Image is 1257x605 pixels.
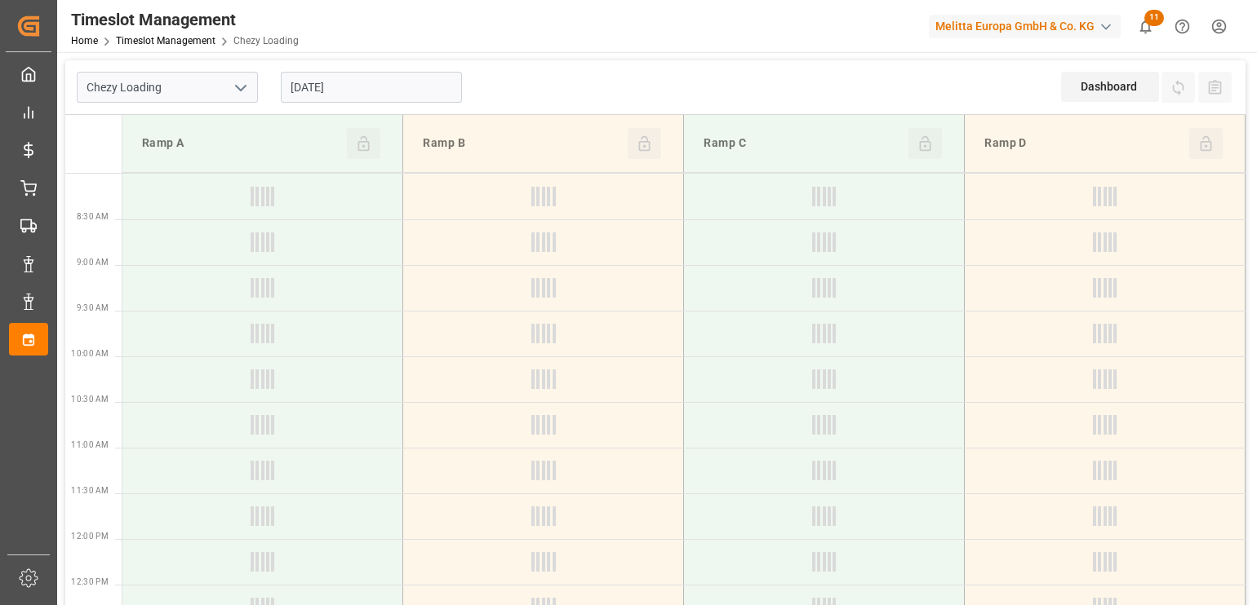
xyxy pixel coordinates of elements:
button: open menu [228,75,252,100]
div: Ramp C [697,128,908,159]
span: 10:30 AM [71,395,109,404]
input: Type to search/select [77,72,258,103]
span: 11 [1144,10,1164,26]
div: Melitta Europa GmbH & Co. KG [929,15,1121,38]
input: DD-MM-YYYY [281,72,462,103]
div: Ramp A [135,128,347,159]
span: 9:30 AM [77,303,109,312]
div: Dashboard [1061,72,1159,102]
a: Timeslot Management [116,35,215,46]
button: Help Center [1164,8,1201,45]
button: show 11 new notifications [1127,8,1164,45]
div: Ramp D [978,128,1189,159]
span: 8:30 AM [77,212,109,221]
button: Melitta Europa GmbH & Co. KG [929,11,1127,42]
span: 9:00 AM [77,258,109,267]
div: Ramp B [416,128,628,159]
span: 11:30 AM [71,486,109,495]
span: 11:00 AM [71,440,109,449]
div: Timeslot Management [71,7,299,32]
a: Home [71,35,98,46]
span: 10:00 AM [71,349,109,358]
span: 12:30 PM [71,577,109,586]
span: 12:00 PM [71,532,109,541]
